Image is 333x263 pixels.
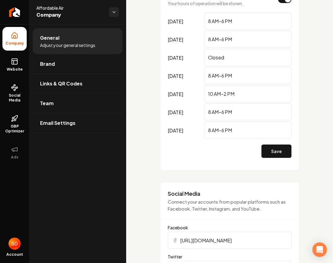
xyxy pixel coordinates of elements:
[9,7,20,17] img: Rebolt Logo
[2,93,27,103] span: Social Media
[168,122,202,140] label: [DATE]
[168,67,202,85] label: [DATE]
[33,113,123,133] a: Email Settings
[6,252,23,257] span: Account
[168,49,202,67] label: [DATE]
[40,34,59,42] span: General
[36,5,104,11] span: Affordable Air
[40,100,54,107] span: Team
[40,42,96,48] span: Adjust your general settings.
[33,94,123,113] a: Team
[33,54,123,74] a: Brand
[168,31,202,49] label: [DATE]
[312,242,327,257] div: Open Intercom Messenger
[168,254,291,260] label: Twitter
[261,145,291,158] button: Save
[8,238,21,250] button: Open user button
[168,12,202,31] label: [DATE]
[204,12,291,29] input: Enter hours
[168,232,291,249] input: Facebook
[204,85,291,102] input: Enter hours
[2,124,27,134] span: GBP Optimizer
[8,238,21,250] img: Seth Ortega
[40,80,82,87] span: Links & QR Codes
[204,31,291,48] input: Enter hours
[2,141,27,165] button: Ads
[2,79,27,108] a: Social Media
[168,85,202,103] label: [DATE]
[2,53,27,77] a: Website
[168,0,243,6] p: Your hours of operation will be shown.
[33,74,123,93] a: Links & QR Codes
[8,155,21,160] span: Ads
[204,122,291,138] input: Enter hours
[168,103,202,122] label: [DATE]
[168,198,291,212] p: Connect your accounts from popular platforms such as Facebook, Twitter, Instagram, and YouTube.
[168,190,291,197] h3: Social Media
[2,110,27,138] a: GBP Optimizer
[40,119,76,127] span: Email Settings
[204,67,291,84] input: Enter hours
[204,103,291,120] input: Enter hours
[36,11,104,19] span: Company
[204,49,291,66] input: Enter hours
[168,225,291,231] label: Facebook
[40,60,55,68] span: Brand
[4,67,25,72] span: Website
[3,41,26,46] span: Company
